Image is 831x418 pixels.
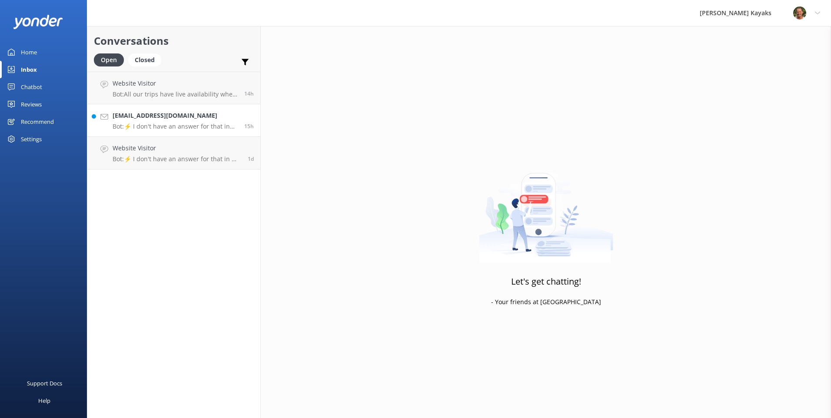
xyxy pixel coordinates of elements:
[128,53,161,66] div: Closed
[793,7,806,20] img: 49-1662257987.jpg
[113,123,238,130] p: Bot: ⚡ I don't have an answer for that in my knowledge base. Please try and rephrase your questio...
[87,137,260,169] a: Website VisitorBot:⚡ I don't have an answer for that in my knowledge base. Please try and rephras...
[21,113,54,130] div: Recommend
[113,143,241,153] h4: Website Visitor
[113,79,238,88] h4: Website Visitor
[21,96,42,113] div: Reviews
[21,78,42,96] div: Chatbot
[244,90,254,97] span: Sep 01 2025 01:13am (UTC +12:00) Pacific/Auckland
[511,275,581,289] h3: Let's get chatting!
[13,15,63,29] img: yonder-white-logo.png
[21,61,37,78] div: Inbox
[21,43,37,61] div: Home
[38,392,50,409] div: Help
[248,155,254,163] span: Aug 30 2025 11:18pm (UTC +12:00) Pacific/Auckland
[27,375,62,392] div: Support Docs
[244,123,254,130] span: Aug 31 2025 11:52pm (UTC +12:00) Pacific/Auckland
[113,111,238,120] h4: [EMAIL_ADDRESS][DOMAIN_NAME]
[94,55,128,64] a: Open
[113,155,241,163] p: Bot: ⚡ I don't have an answer for that in my knowledge base. Please try and rephrase your questio...
[94,33,254,49] h2: Conversations
[87,104,260,137] a: [EMAIL_ADDRESS][DOMAIN_NAME]Bot:⚡ I don't have an answer for that in my knowledge base. Please tr...
[113,90,238,98] p: Bot: All our trips have live availability when you go to book. Just select the trip you want to s...
[479,155,613,263] img: artwork of a man stealing a conversation from at giant smartphone
[87,72,260,104] a: Website VisitorBot:All our trips have live availability when you go to book. Just select the trip...
[128,55,166,64] a: Closed
[491,297,601,307] p: - Your friends at [GEOGRAPHIC_DATA]
[94,53,124,66] div: Open
[21,130,42,148] div: Settings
